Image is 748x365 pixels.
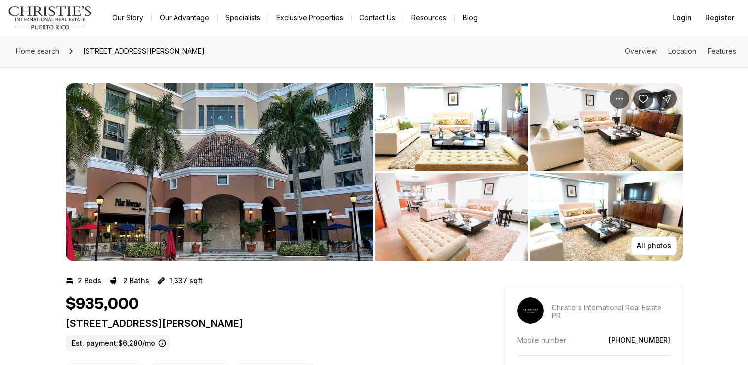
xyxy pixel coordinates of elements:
p: 2 Baths [123,277,149,285]
a: Home search [12,44,63,59]
p: 1,337 sqft [169,277,203,285]
button: Register [700,8,740,28]
img: logo [8,6,92,30]
a: Skip to: Features [708,47,736,55]
div: Listing Photos [66,83,683,261]
button: Save Property: 103 DE DIEGO AVENUE #03 [633,89,653,109]
button: View image gallery [66,83,373,261]
p: 2 Beds [78,277,101,285]
a: Skip to: Overview [625,47,657,55]
h1: $935,000 [66,295,139,314]
p: [STREET_ADDRESS][PERSON_NAME] [66,318,469,329]
button: Property options [610,89,629,109]
span: Register [705,14,734,22]
button: View image gallery [530,83,683,171]
a: Specialists [218,11,268,25]
a: [PHONE_NUMBER] [609,336,670,344]
nav: Page section menu [625,47,736,55]
a: Blog [455,11,485,25]
p: Mobile number [517,336,566,344]
span: [STREET_ADDRESS][PERSON_NAME] [79,44,209,59]
a: Resources [403,11,454,25]
a: Our Advantage [152,11,217,25]
p: All photos [637,242,671,250]
button: View image gallery [530,173,683,261]
li: 1 of 6 [66,83,373,261]
button: View image gallery [375,173,528,261]
span: Login [672,14,692,22]
button: Contact Us [352,11,403,25]
button: All photos [631,236,677,255]
a: Our Story [104,11,151,25]
li: 2 of 6 [375,83,683,261]
button: View image gallery [375,83,528,171]
button: Share Property: 103 DE DIEGO AVENUE #03 [657,89,677,109]
p: Christie's International Real Estate PR [552,304,670,319]
span: Home search [16,47,59,55]
a: Exclusive Properties [268,11,351,25]
a: Skip to: Location [668,47,696,55]
button: Login [666,8,698,28]
label: Est. payment: $6,280/mo [66,335,170,351]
